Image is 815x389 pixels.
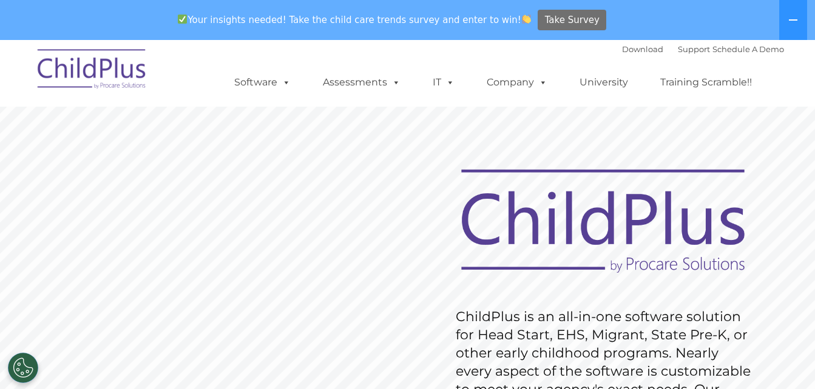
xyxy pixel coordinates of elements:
[712,44,784,54] a: Schedule A Demo
[522,15,531,24] img: 👏
[622,44,784,54] font: |
[622,44,663,54] a: Download
[421,70,467,95] a: IT
[648,70,764,95] a: Training Scramble!!
[475,70,560,95] a: Company
[567,70,640,95] a: University
[173,8,536,32] span: Your insights needed! Take the child care trends survey and enter to win!
[178,15,187,24] img: ✅
[32,41,153,101] img: ChildPlus by Procare Solutions
[538,10,606,31] a: Take Survey
[222,70,303,95] a: Software
[8,353,38,383] button: Cookies Settings
[311,70,413,95] a: Assessments
[545,10,600,31] span: Take Survey
[678,44,710,54] a: Support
